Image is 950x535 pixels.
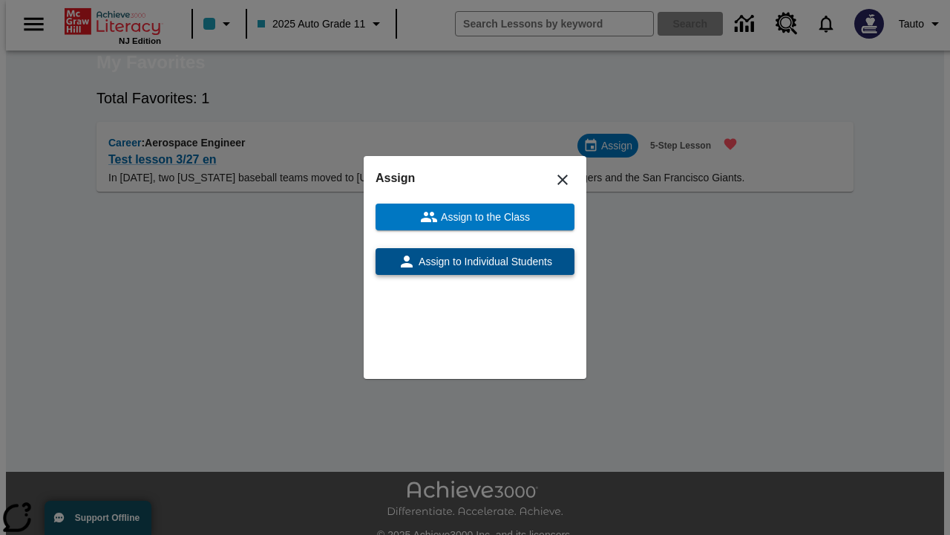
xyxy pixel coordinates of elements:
button: Close [545,162,580,198]
span: Assign to the Class [438,210,530,225]
h6: Assign [376,168,574,189]
button: Assign to Individual Students [376,248,574,275]
button: Assign to the Class [376,204,574,230]
span: Assign to Individual Students [416,254,552,270]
